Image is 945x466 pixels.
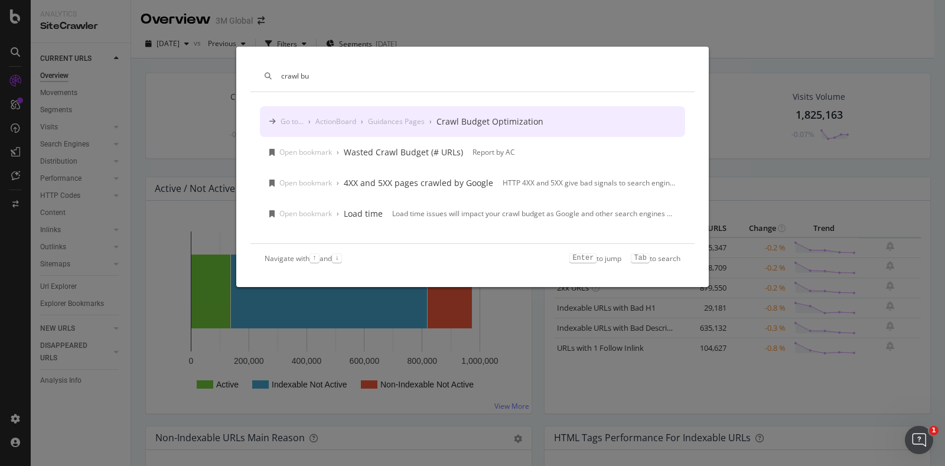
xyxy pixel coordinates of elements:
[472,147,515,157] div: Report by AC
[929,426,939,435] span: 1
[429,116,432,126] div: ›
[503,178,676,188] div: HTTP 4XX and 5XX give bad signals to search engines, can waste crawl budget and therefore impact ...
[337,178,339,188] div: ›
[279,178,332,188] div: Open bookmark
[281,71,680,81] input: Type a command or search…
[368,116,425,126] div: Guidances Pages
[279,208,332,219] div: Open bookmark
[392,208,676,219] div: Load time issues will impact your crawl budget as Google and other search engines will have less ...
[281,116,304,126] div: Go to...
[905,426,933,454] iframe: Intercom live chat
[337,208,339,219] div: ›
[236,47,709,287] div: modal
[569,253,597,263] kbd: Enter
[309,253,320,263] kbd: ↑
[279,147,332,157] div: Open bookmark
[436,116,543,128] div: Crawl Budget Optimization
[344,146,463,158] div: Wasted Crawl Budget (# URLs)
[361,116,363,126] div: ›
[315,116,356,126] div: ActionBoard
[332,253,342,263] kbd: ↓
[344,177,493,189] div: 4XX and 5XX pages crawled by Google
[344,208,383,220] div: Load time
[569,253,621,263] div: to jump
[631,253,650,263] kbd: Tab
[337,147,339,157] div: ›
[631,253,680,263] div: to search
[265,253,342,263] div: Navigate with and
[308,116,311,126] div: ›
